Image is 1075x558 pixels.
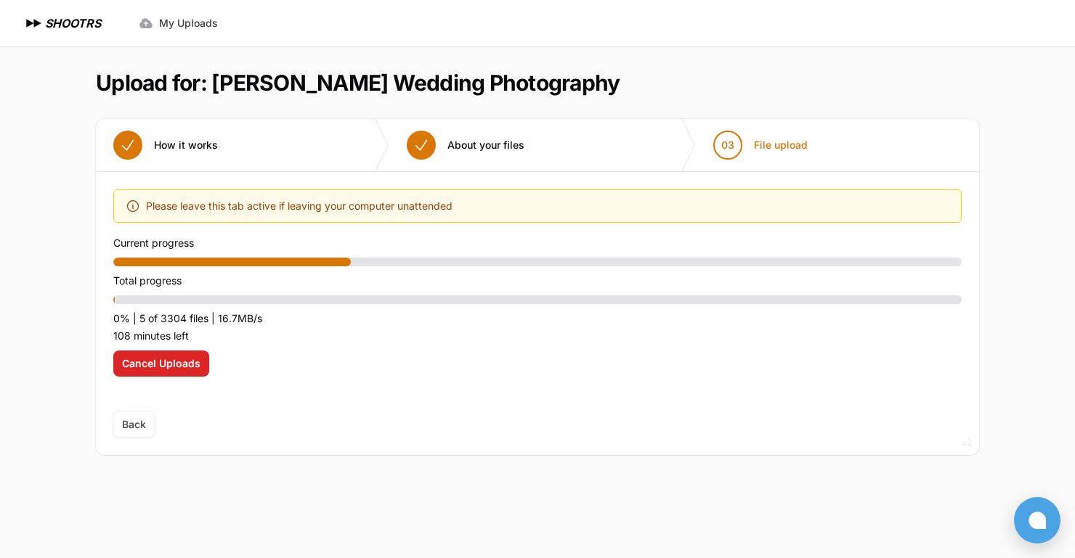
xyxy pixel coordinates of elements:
[113,310,962,327] p: 0% | 5 of 3304 files | 16.7MB/s
[146,197,453,215] span: Please leave this tab active if leaving your computer unattended
[154,138,218,152] span: How it works
[113,350,209,377] button: Cancel Uploads
[23,15,45,32] img: SHOOTRS
[113,234,962,252] p: Current progress
[159,16,218,30] span: My Uploads
[447,138,524,152] span: About your files
[113,327,962,345] p: 108 minutes left
[696,119,825,171] button: 03 File upload
[45,15,101,32] h1: SHOOTRS
[122,356,200,371] span: Cancel Uploads
[962,434,972,451] div: v2
[96,119,235,171] button: How it works
[1014,497,1060,543] button: Open chat window
[754,138,808,152] span: File upload
[721,138,734,152] span: 03
[96,70,620,96] h1: Upload for: [PERSON_NAME] Wedding Photography
[113,272,962,290] p: Total progress
[130,10,227,36] a: My Uploads
[389,119,542,171] button: About your files
[23,15,101,32] a: SHOOTRS SHOOTRS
